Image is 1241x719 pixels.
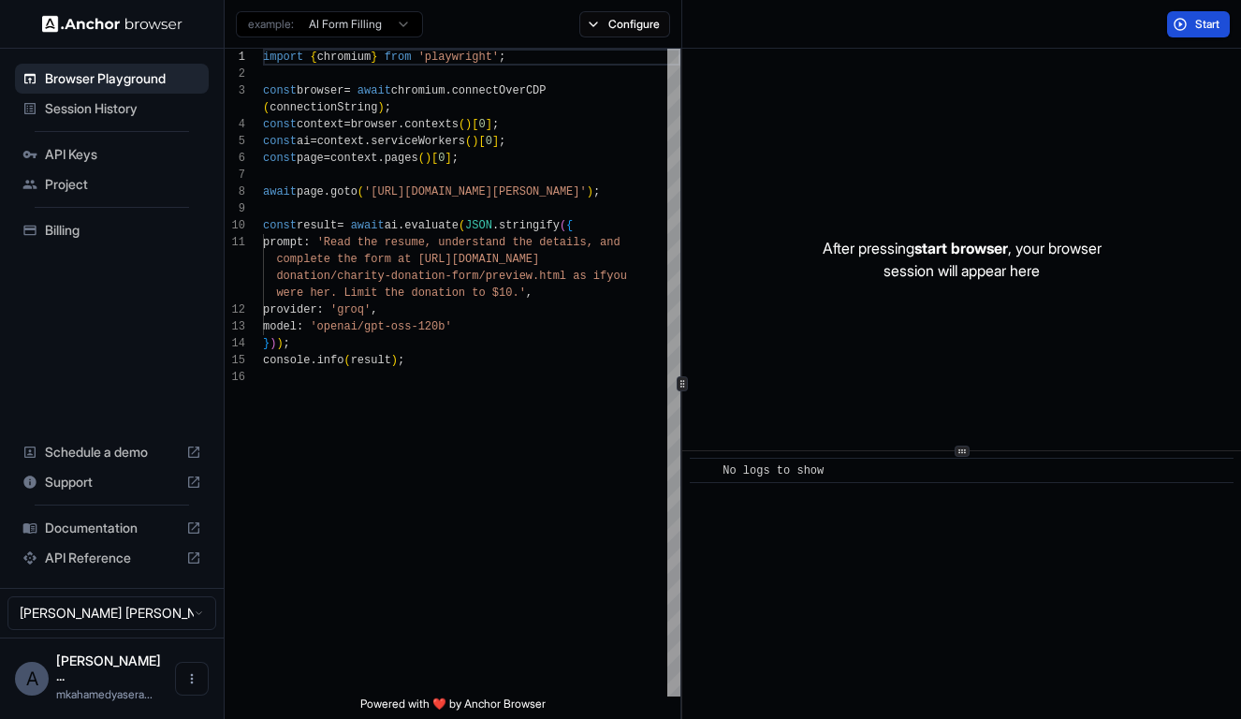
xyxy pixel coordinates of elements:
span: chromium [317,51,372,64]
span: pages [385,152,418,165]
span: ) [425,152,431,165]
span: ​ [699,462,708,480]
span: No logs to show [723,464,824,477]
span: ] [445,152,451,165]
span: await [263,185,297,198]
span: evaluate [404,219,459,232]
span: ( [418,152,425,165]
span: . [310,354,316,367]
span: page [297,152,324,165]
span: Powered with ❤️ by Anchor Browser [360,697,546,719]
span: const [263,84,297,97]
span: ) [472,135,478,148]
span: example: [248,17,294,32]
span: . [377,152,384,165]
span: '[URL][DOMAIN_NAME][PERSON_NAME]' [364,185,587,198]
span: Support [45,473,179,492]
span: ; [398,354,404,367]
span: prompt [263,236,303,249]
div: A [15,662,49,696]
span: were her. Limit the donation to $10.' [276,286,525,300]
div: 9 [225,200,245,217]
span: . [398,118,404,131]
div: Support [15,467,209,497]
span: 'playwright' [418,51,499,64]
div: 13 [225,318,245,335]
span: stringify [499,219,560,232]
span: } [263,337,270,350]
span: mkahamedyaserarafath@gmail.com [56,687,153,701]
span: 'Read the resume, understand the details, and [317,236,620,249]
span: ( [459,118,465,131]
span: 0 [478,118,485,131]
div: 10 [225,217,245,234]
span: = [343,84,350,97]
span: Project [45,175,201,194]
span: ; [284,337,290,350]
p: After pressing , your browser session will appear here [823,237,1102,282]
div: 12 [225,301,245,318]
span: ( [263,101,270,114]
span: = [310,135,316,148]
span: ) [377,101,384,114]
span: { [310,51,316,64]
button: Open menu [175,662,209,696]
span: context [317,135,364,148]
span: ] [486,118,492,131]
span: result [297,219,337,232]
button: Start [1167,11,1230,37]
span: : [317,303,324,316]
span: const [263,152,297,165]
div: 15 [225,352,245,369]
span: ai [297,135,310,148]
div: API Keys [15,139,209,169]
span: ( [358,185,364,198]
span: Documentation [45,519,179,537]
span: Billing [45,221,201,240]
span: 'openai/gpt-oss-120b' [310,320,451,333]
span: , [526,286,533,300]
span: const [263,118,297,131]
span: : [297,320,303,333]
span: ; [385,101,391,114]
span: . [324,185,330,198]
span: } [371,51,377,64]
span: 0 [486,135,492,148]
span: . [492,219,499,232]
span: import [263,51,303,64]
span: ) [270,337,276,350]
span: ai [385,219,398,232]
span: = [337,219,343,232]
span: ] [492,135,499,148]
img: Anchor Logo [42,15,182,33]
span: ; [499,135,505,148]
div: Browser Playground [15,64,209,94]
span: model [263,320,297,333]
div: Billing [15,215,209,245]
button: Configure [579,11,670,37]
span: chromium [391,84,445,97]
span: = [324,152,330,165]
span: , [371,303,377,316]
span: = [343,118,350,131]
span: Browser Playground [45,69,201,88]
span: connectOverCDP [452,84,547,97]
div: 16 [225,369,245,386]
span: connectionString [270,101,377,114]
div: 1 [225,49,245,66]
span: API Keys [45,145,201,164]
div: 4 [225,116,245,133]
span: . [398,219,404,232]
div: Project [15,169,209,199]
span: ) [391,354,398,367]
span: you [606,270,627,283]
span: Schedule a demo [45,443,179,462]
div: 6 [225,150,245,167]
span: 0 [438,152,445,165]
span: ; [492,118,499,131]
span: Ahamed Yaser Arafath MK [56,653,161,683]
span: ) [587,185,593,198]
span: complete the form at [URL][DOMAIN_NAME] [276,253,539,266]
div: 5 [225,133,245,150]
div: 14 [225,335,245,352]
